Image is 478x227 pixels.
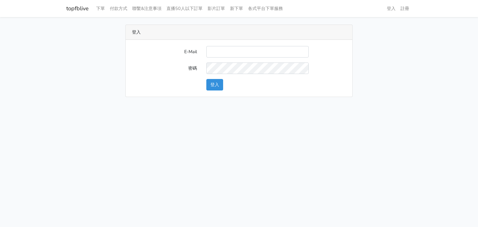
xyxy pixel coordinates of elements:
a: 直播50人以下訂單 [164,2,205,15]
a: 下單 [94,2,107,15]
a: 聯繫&注意事項 [130,2,164,15]
a: 新下單 [227,2,246,15]
a: 登入 [384,2,398,15]
a: 付款方式 [107,2,130,15]
div: 登入 [126,25,352,40]
label: E-Mail [127,46,202,58]
a: 影片訂單 [205,2,227,15]
button: 登入 [206,79,223,90]
label: 密碼 [127,63,202,74]
a: 各式平台下單服務 [246,2,285,15]
a: 註冊 [398,2,412,15]
a: topfblive [66,2,89,15]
